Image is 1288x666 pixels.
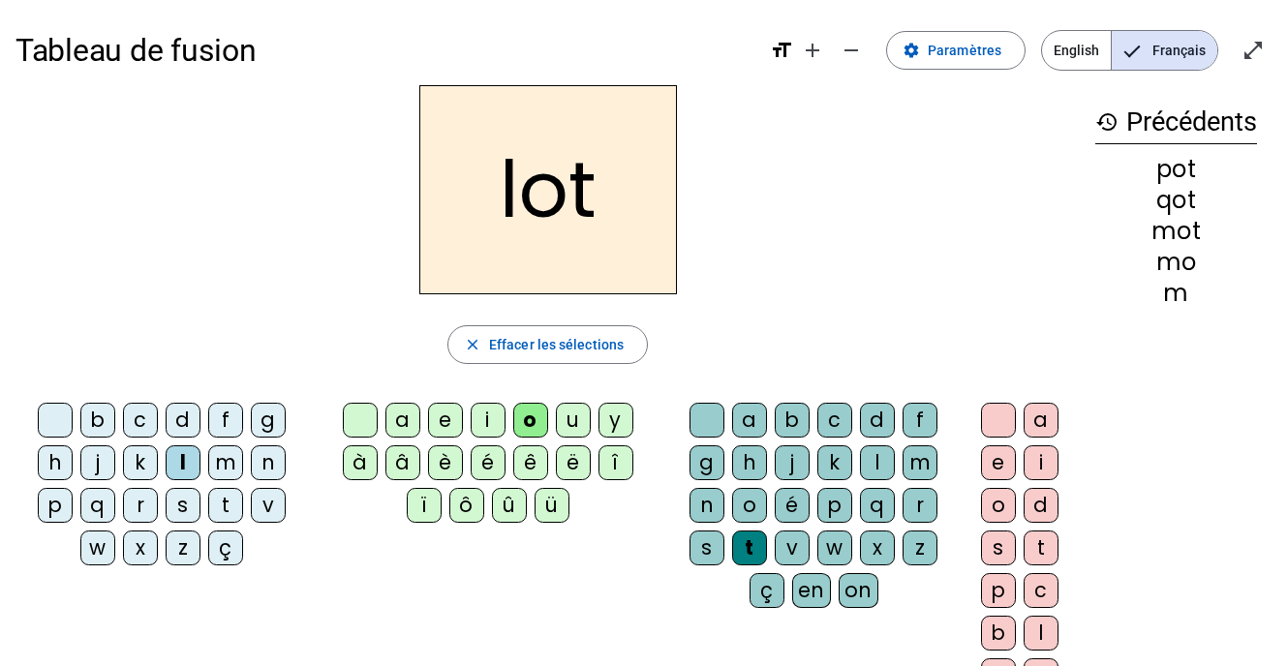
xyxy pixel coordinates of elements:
div: g [251,403,286,438]
div: p [817,488,852,523]
div: b [775,403,810,438]
div: mo [1095,251,1257,274]
button: Paramètres [886,31,1026,70]
div: â [385,445,420,480]
div: c [123,403,158,438]
div: g [690,445,724,480]
div: û [492,488,527,523]
div: e [428,403,463,438]
div: e [981,445,1016,480]
div: f [903,403,937,438]
span: Effacer les sélections [489,333,624,356]
div: m [903,445,937,480]
div: l [1024,616,1058,651]
div: r [903,488,937,523]
h1: Tableau de fusion [15,19,754,81]
div: ê [513,445,548,480]
div: ô [449,488,484,523]
div: b [80,403,115,438]
div: m [1095,282,1257,305]
mat-icon: close [464,336,481,353]
button: Augmenter la taille de la police [793,31,832,70]
div: f [208,403,243,438]
div: n [251,445,286,480]
div: b [981,616,1016,651]
div: o [513,403,548,438]
div: o [732,488,767,523]
div: t [732,530,767,565]
div: d [166,403,200,438]
div: n [690,488,724,523]
div: p [38,488,73,523]
div: q [80,488,115,523]
div: d [1024,488,1058,523]
div: t [1024,530,1058,565]
mat-icon: open_in_full [1242,39,1265,62]
div: qot [1095,189,1257,212]
mat-icon: settings [903,42,920,59]
div: ç [750,573,784,608]
div: l [860,445,895,480]
div: a [385,403,420,438]
div: s [981,530,1016,565]
div: o [981,488,1016,523]
div: w [817,530,852,565]
div: v [251,488,286,523]
div: x [123,530,158,565]
div: v [775,530,810,565]
div: on [839,573,878,608]
span: English [1042,31,1111,70]
div: a [732,403,767,438]
div: i [1024,445,1058,480]
div: en [792,573,831,608]
div: mot [1095,220,1257,243]
div: w [80,530,115,565]
mat-icon: add [801,39,824,62]
div: z [903,530,937,565]
span: Paramètres [928,39,1001,62]
div: ç [208,530,243,565]
div: k [123,445,158,480]
button: Diminuer la taille de la police [832,31,871,70]
div: j [80,445,115,480]
div: z [166,530,200,565]
div: k [817,445,852,480]
div: q [860,488,895,523]
div: m [208,445,243,480]
div: ï [407,488,442,523]
div: à [343,445,378,480]
button: Entrer en plein écran [1234,31,1273,70]
div: pot [1095,158,1257,181]
div: s [690,530,724,565]
mat-icon: format_size [770,39,793,62]
div: l [166,445,200,480]
div: c [1024,573,1058,608]
div: c [817,403,852,438]
div: x [860,530,895,565]
mat-icon: history [1095,110,1119,134]
div: s [166,488,200,523]
div: y [598,403,633,438]
div: d [860,403,895,438]
div: t [208,488,243,523]
span: Français [1112,31,1217,70]
div: î [598,445,633,480]
div: a [1024,403,1058,438]
div: u [556,403,591,438]
div: é [775,488,810,523]
button: Effacer les sélections [447,325,648,364]
div: r [123,488,158,523]
h2: lot [419,85,677,294]
h3: Précédents [1095,101,1257,144]
div: ü [535,488,569,523]
div: é [471,445,506,480]
div: h [38,445,73,480]
div: p [981,573,1016,608]
div: h [732,445,767,480]
div: i [471,403,506,438]
mat-button-toggle-group: Language selection [1041,30,1218,71]
div: è [428,445,463,480]
div: j [775,445,810,480]
div: ë [556,445,591,480]
mat-icon: remove [840,39,863,62]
